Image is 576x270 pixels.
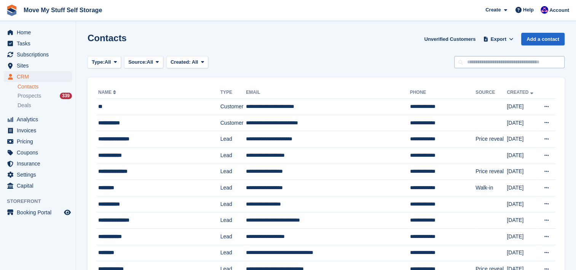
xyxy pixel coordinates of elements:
[63,208,72,217] a: Preview store
[507,180,538,196] td: [DATE]
[88,56,121,69] button: Type: All
[491,35,506,43] span: Export
[507,131,538,148] td: [DATE]
[220,147,246,164] td: Lead
[507,115,538,131] td: [DATE]
[4,114,72,125] a: menu
[17,38,62,49] span: Tasks
[220,196,246,212] td: Lead
[220,115,246,131] td: Customer
[4,60,72,71] a: menu
[88,33,127,43] h1: Contacts
[60,93,72,99] div: 339
[485,6,501,14] span: Create
[17,60,62,71] span: Sites
[507,196,538,212] td: [DATE]
[17,71,62,82] span: CRM
[17,49,62,60] span: Subscriptions
[507,99,538,115] td: [DATE]
[21,4,105,16] a: Move My Stuff Self Storage
[17,114,62,125] span: Analytics
[507,90,535,95] a: Created
[4,147,72,158] a: menu
[507,228,538,245] td: [DATE]
[220,228,246,245] td: Lead
[4,71,72,82] a: menu
[475,164,507,180] td: Price reveal
[521,33,565,45] a: Add a contact
[18,83,72,90] a: Contacts
[192,59,198,65] span: All
[220,99,246,115] td: Customer
[17,158,62,169] span: Insurance
[541,6,548,14] img: Jade Whetnall
[4,180,72,191] a: menu
[421,33,479,45] a: Unverified Customers
[220,131,246,148] td: Lead
[18,102,31,109] span: Deals
[475,180,507,196] td: Walk-in
[6,5,18,16] img: stora-icon-8386f47178a22dfd0bd8f6a31ec36ba5ce8667c1dd55bd0f319d3a0aa187defe.svg
[220,87,246,99] th: Type
[18,92,41,100] span: Prospects
[4,169,72,180] a: menu
[147,58,153,66] span: All
[17,136,62,147] span: Pricing
[220,245,246,261] td: Lead
[17,180,62,191] span: Capital
[4,125,72,136] a: menu
[4,158,72,169] a: menu
[482,33,515,45] button: Export
[4,49,72,60] a: menu
[507,164,538,180] td: [DATE]
[549,6,569,14] span: Account
[475,87,507,99] th: Source
[17,27,62,38] span: Home
[17,147,62,158] span: Coupons
[507,147,538,164] td: [DATE]
[220,164,246,180] td: Lead
[220,180,246,196] td: Lead
[507,245,538,261] td: [DATE]
[171,59,191,65] span: Created:
[4,38,72,49] a: menu
[92,58,105,66] span: Type:
[507,212,538,229] td: [DATE]
[105,58,111,66] span: All
[128,58,147,66] span: Source:
[18,101,72,109] a: Deals
[17,169,62,180] span: Settings
[17,125,62,136] span: Invoices
[475,131,507,148] td: Price reveal
[246,87,410,99] th: Email
[523,6,534,14] span: Help
[7,198,76,205] span: Storefront
[18,92,72,100] a: Prospects 339
[4,136,72,147] a: menu
[17,207,62,218] span: Booking Portal
[166,56,208,69] button: Created: All
[98,90,118,95] a: Name
[220,212,246,229] td: Lead
[4,27,72,38] a: menu
[4,207,72,218] a: menu
[410,87,476,99] th: Phone
[124,56,163,69] button: Source: All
